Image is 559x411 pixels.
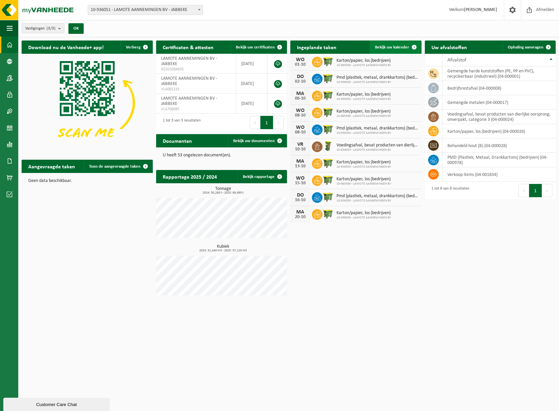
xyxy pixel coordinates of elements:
img: WB-1100-HPE-GN-50 [323,174,334,186]
td: [DATE] [236,54,267,74]
span: 10-936050 - LAMOTE AANNEMINGEN BV [336,165,391,169]
span: 2024: 50,280 t - 2025: 86,690 t [159,191,287,195]
img: WB-1100-HPE-GN-50 [323,107,334,118]
span: 10-985586 - LAMOTE AANNEMINGEN BV [336,114,391,118]
button: Previous [250,116,260,129]
span: LAMOTE AANNEMINGEN BV - JABBEKE [161,76,217,86]
span: Bekijk uw kalender [375,45,409,49]
button: Next [273,116,284,129]
td: behandeld hout (B) (04-000028) [442,138,556,153]
span: Karton/papier, los (bedrijven) [336,109,391,114]
div: 1 tot 3 van 3 resultaten [159,115,201,130]
button: Previous [518,184,529,197]
div: MA [294,91,307,96]
span: Karton/papier, los (bedrijven) [336,177,391,182]
td: bedrijfsrestafval (04-000008) [442,81,556,95]
button: 1 [529,184,542,197]
span: Bekijk uw certificaten [236,45,275,49]
img: WB-1100-HPE-GN-50 [323,208,334,219]
div: WO [294,125,307,130]
img: WB-1100-HPE-GN-50 [323,123,334,135]
span: Karton/papier, los (bedrijven) [336,210,391,216]
count: (3/3) [47,26,55,31]
a: Bekijk rapportage [237,170,286,183]
div: DO [294,74,307,79]
div: 13-10 [294,164,307,169]
span: LAMOTE AANNEMINGEN BV - JABBEKE [161,56,217,66]
div: 02-10 [294,79,307,84]
span: Pmd (plastiek, metaal, drankkartons) (bedrijven) [336,75,418,80]
span: Karton/papier, los (bedrijven) [336,160,391,165]
span: RED25004635 [161,67,231,72]
div: 01-10 [294,62,307,67]
span: 10-936050 - LAMOTE AANNEMINGEN BV [336,131,418,135]
img: WB-1100-HPE-GN-50 [323,73,334,84]
p: Geen data beschikbaar. [28,179,146,183]
span: Verberg [126,45,140,49]
button: OK [68,23,84,34]
div: 06-10 [294,96,307,101]
img: WB-0060-HPE-GN-50 [323,140,334,152]
span: Pmd (plastiek, metaal, drankkartons) (bedrijven) [336,126,418,131]
h3: Tonnage [159,187,287,195]
div: 08-10 [294,113,307,118]
span: 10-936050 - LAMOTE AANNEMINGEN BV [336,148,418,152]
img: WB-1100-HPE-GN-50 [323,90,334,101]
span: 10-985586 - LAMOTE AANNEMINGEN BV [336,63,391,67]
button: Verberg [121,41,152,54]
span: LAMOTE AANNEMINGEN BV - JABBEKE [161,96,217,106]
h2: Ingeplande taken [290,41,343,53]
a: Ophaling aanvragen [503,41,555,54]
span: Karton/papier, los (bedrijven) [336,92,391,97]
div: 08-10 [294,130,307,135]
img: Download de VHEPlus App [22,54,153,152]
a: Bekijk uw certificaten [231,41,286,54]
span: VLA709085 [161,107,231,112]
button: Vestigingen(3/3) [22,23,64,33]
a: Bekijk uw documenten [228,134,286,147]
span: Toon de aangevraagde taken [89,164,140,169]
div: 15-10 [294,181,307,186]
span: Ophaling aanvragen [508,45,543,49]
span: VLA001233 [161,87,231,92]
td: verkoop items (04-001834) [442,167,556,182]
div: 16-10 [294,198,307,203]
div: DO [294,193,307,198]
span: 10-936050 - LAMOTE AANNEMINGEN BV [336,97,391,101]
td: gemengde harde kunststoffen (PE, PP en PVC), recycleerbaar (industrieel) (04-000001) [442,66,556,81]
span: 10-936050 - LAMOTE AANNEMINGEN BV [336,216,391,220]
td: gemengde metalen (04-000017) [442,95,556,110]
h2: Download nu de Vanheede+ app! [22,41,110,53]
td: [DATE] [236,74,267,94]
button: Next [542,184,552,197]
h2: Rapportage 2025 / 2024 [156,170,224,183]
div: VR [294,142,307,147]
h2: Documenten [156,134,199,147]
div: 20-10 [294,215,307,219]
td: karton/papier, los (bedrijven) (04-000026) [442,124,556,138]
div: 1 tot 8 van 8 resultaten [428,183,469,198]
a: Toon de aangevraagde taken [84,160,152,173]
img: WB-1100-HPE-GN-50 [323,157,334,169]
span: Karton/papier, los (bedrijven) [336,58,391,63]
p: U heeft 53 ongelezen document(en). [163,153,281,158]
div: WO [294,108,307,113]
span: 10-936050 - LAMOTE AANNEMINGEN BV [336,199,418,203]
strong: [PERSON_NAME] [464,7,497,12]
td: [DATE] [236,94,267,114]
div: WO [294,176,307,181]
div: MA [294,209,307,215]
td: voedingsafval, bevat producten van dierlijke oorsprong, onverpakt, categorie 3 (04-000024) [442,110,556,124]
span: 10-985586 - LAMOTE AANNEMINGEN BV [336,182,391,186]
button: 1 [260,116,273,129]
h2: Aangevraagde taken [22,160,82,173]
h3: Kubiek [159,244,287,252]
td: PMD (Plastiek, Metaal, Drankkartons) (bedrijven) (04-000978) [442,153,556,167]
img: WB-1100-HPE-GN-50 [323,191,334,203]
span: 10-936051 - LAMOTE AANNEMINGEN BV - JABBEKE [88,5,203,15]
span: Pmd (plastiek, metaal, drankkartons) (bedrijven) [336,194,418,199]
h2: Certificaten & attesten [156,41,220,53]
span: Voedingsafval, bevat producten van dierlijke oorsprong, onverpakt, categorie 3 [336,143,418,148]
